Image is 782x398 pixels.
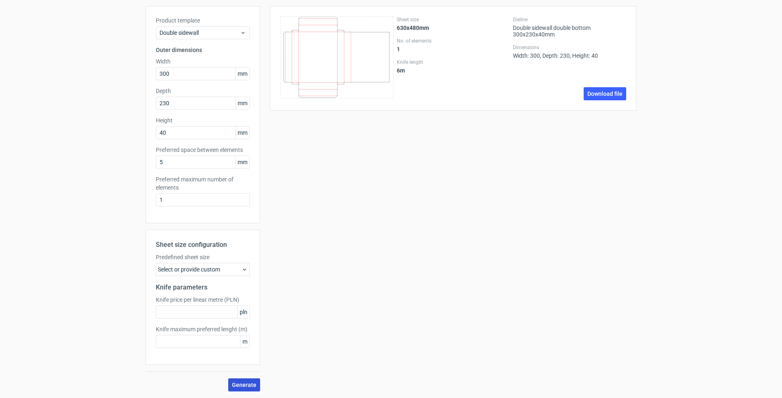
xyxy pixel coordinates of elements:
[156,46,250,54] h3: Outer dimensions
[232,382,256,388] span: Generate
[156,116,250,124] label: Height
[235,68,249,80] span: mm
[513,44,626,51] label: Dimensions
[156,16,250,25] label: Product template
[237,306,249,318] span: pln
[156,325,250,333] label: Knife maximum preferred lenght (m)
[156,57,250,66] label: Width
[156,263,250,276] div: Select or provide custom
[156,283,250,292] h2: Knife parameters
[156,146,250,154] label: Preferred space between elements
[397,46,400,52] strong: 1
[156,87,250,95] label: Depth
[513,44,626,59] div: Width: 300, Depth: 230, Height: 40
[156,296,250,304] label: Knife price per linear metre (PLN)
[160,29,240,37] span: Double sidewall
[240,335,249,348] span: m
[584,87,626,100] a: Download file
[397,16,510,23] label: Sheet size
[235,97,249,109] span: mm
[228,378,260,391] button: Generate
[397,25,429,31] strong: 630x480mm
[156,253,250,261] label: Predefined sheet size
[156,240,250,250] h2: Sheet size configuration
[397,67,405,74] strong: 6 m
[397,59,510,66] label: Knife length
[235,156,249,168] span: mm
[513,16,626,23] label: Dieline
[397,38,510,44] label: No. of elements
[235,127,249,139] span: mm
[513,16,626,38] div: Double sidewall double bottom 300x230x40mm
[156,175,250,192] label: Preferred maximum number of elements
